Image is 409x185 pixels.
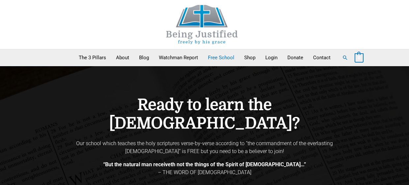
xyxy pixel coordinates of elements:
[358,55,360,60] span: 0
[66,140,343,155] p: Our school which teaches the holy scriptures verse-by-verse according to “the commandment of the ...
[111,49,134,66] a: About
[239,49,260,66] a: Shop
[74,49,336,66] nav: Primary Site Navigation
[134,49,154,66] a: Blog
[282,49,308,66] a: Donate
[203,49,239,66] a: Free School
[153,5,251,44] img: Being Justified
[154,49,203,66] a: Watchman Report
[308,49,336,66] a: Contact
[355,55,364,61] a: View Shopping Cart, empty
[342,55,348,61] a: Search button
[103,161,306,168] b: “But the natural man receiveth not the things of the Spirit of [DEMOGRAPHIC_DATA]…”
[260,49,282,66] a: Login
[66,96,343,133] h4: Ready to learn the [DEMOGRAPHIC_DATA]?
[74,49,111,66] a: The 3 Pillars
[158,169,251,175] span: – THE WORD OF [DEMOGRAPHIC_DATA]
